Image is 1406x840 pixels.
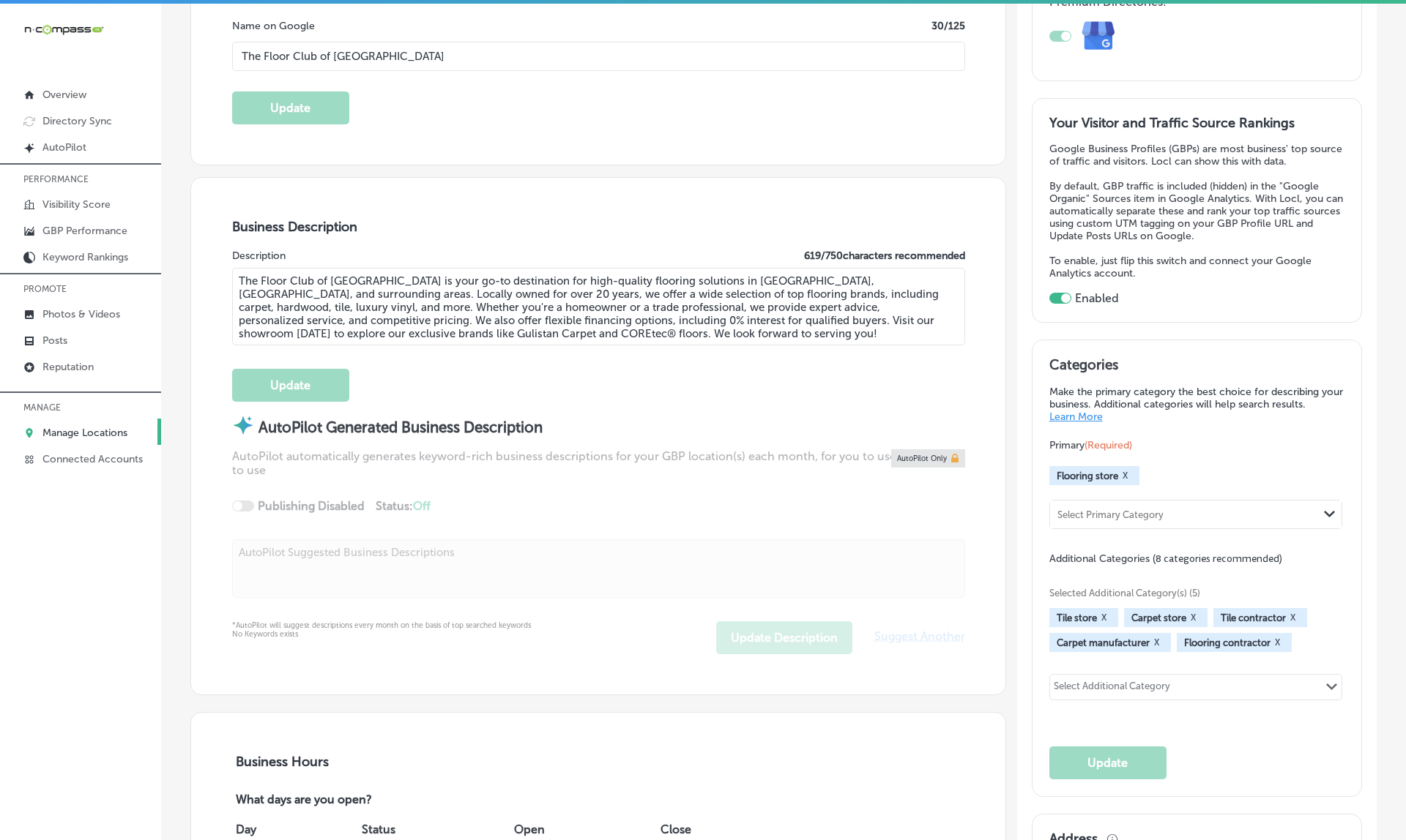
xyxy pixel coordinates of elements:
[1057,509,1164,520] div: Select Primary Category
[232,42,965,71] input: Enter Location Name
[1085,439,1132,451] span: (Required)
[1271,637,1284,648] button: X
[42,308,120,320] p: Photos & Videos
[42,115,112,127] p: Directory Sync
[1184,637,1271,648] span: Flooring contractor
[42,361,94,373] p: Reputation
[1071,9,1126,64] img: e7ababfa220611ac49bdb491a11684a6.png
[1049,410,1103,423] a: Learn More
[931,20,965,32] label: 30 /125
[1221,612,1286,623] span: Tile contractor
[232,20,315,32] label: Name on Google
[232,219,965,235] h3: Business Description
[42,453,143,465] p: Connected Accounts
[1049,180,1345,242] p: By default, GBP traffic is included (hidden) in the "Google Organic" Sources item in Google Analy...
[1049,439,1132,451] span: Primary
[1049,746,1167,779] button: Update
[1131,612,1186,623] span: Carpet store
[42,89,86,101] p: Overview
[1049,255,1345,280] p: To enable, just flip this switch and connect your Google Analytics account.
[1097,612,1111,623] button: X
[1049,356,1345,378] h3: Categories
[1075,291,1119,305] label: Enabled
[42,141,86,154] p: AutoPilot
[42,225,127,237] p: GBP Performance
[1153,552,1282,566] span: (8 categories recommended)
[1049,588,1334,599] span: Selected Additional Category(s) (5)
[804,250,965,262] label: 619 / 750 characters recommended
[1049,115,1345,131] h3: Your Visitor and Traffic Source Rankings
[1118,470,1132,481] button: X
[42,251,128,263] p: Keyword Rankings
[1049,386,1345,423] p: Make the primary category the best choice for describing your business. Additional categories wil...
[23,23,104,37] img: 660ab0bf-5cc7-4cb8-ba1c-48b5ae0f18e60NCTV_CLogo_TV_Black_-500x88.png
[232,414,254,436] img: autopilot-icon
[42,198,111,211] p: Visibility Score
[232,91,349,124] button: Update
[1049,552,1282,565] span: Additional Categories
[1186,612,1200,623] button: X
[42,334,67,347] p: Posts
[232,250,286,262] label: Description
[232,793,477,809] p: What days are you open?
[1054,680,1170,697] div: Select Additional Category
[42,427,127,439] p: Manage Locations
[1150,637,1164,648] button: X
[258,419,543,436] strong: AutoPilot Generated Business Description
[1286,612,1300,623] button: X
[232,754,965,770] h3: Business Hours
[232,369,349,402] button: Update
[232,268,965,345] textarea: The Floor Club of [GEOGRAPHIC_DATA] is your go-to destination for high-quality flooring solutions...
[1057,612,1097,623] span: Tile store
[1057,470,1118,481] span: Flooring store
[1057,637,1150,648] span: Carpet manufacturer
[1049,143,1345,168] p: Google Business Profiles (GBPs) are most business' top source of traffic and visitors. Locl can s...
